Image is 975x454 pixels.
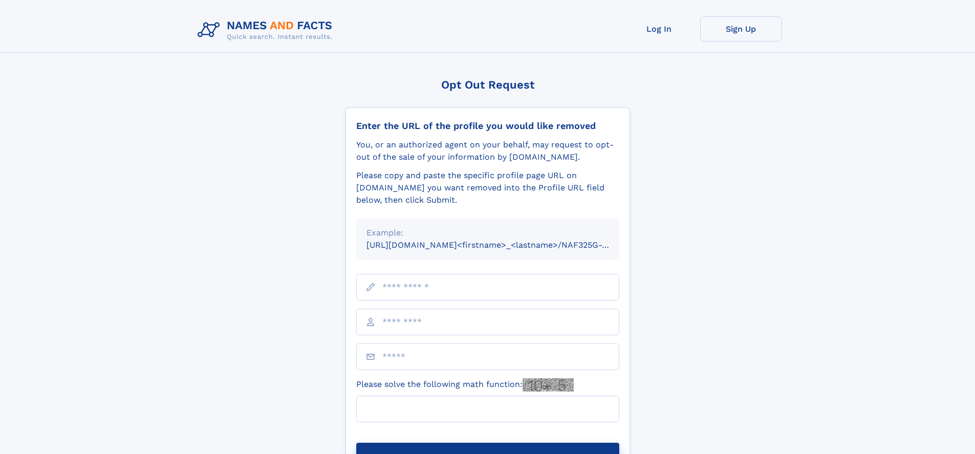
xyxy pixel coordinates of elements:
[345,78,630,91] div: Opt Out Request
[356,120,619,132] div: Enter the URL of the profile you would like removed
[366,227,609,239] div: Example:
[700,16,782,41] a: Sign Up
[193,16,341,44] img: Logo Names and Facts
[366,240,639,250] small: [URL][DOMAIN_NAME]<firstname>_<lastname>/NAF325G-xxxxxxxx
[356,378,574,392] label: Please solve the following math function:
[356,169,619,206] div: Please copy and paste the specific profile page URL on [DOMAIN_NAME] you want removed into the Pr...
[618,16,700,41] a: Log In
[356,139,619,163] div: You, or an authorized agent on your behalf, may request to opt-out of the sale of your informatio...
